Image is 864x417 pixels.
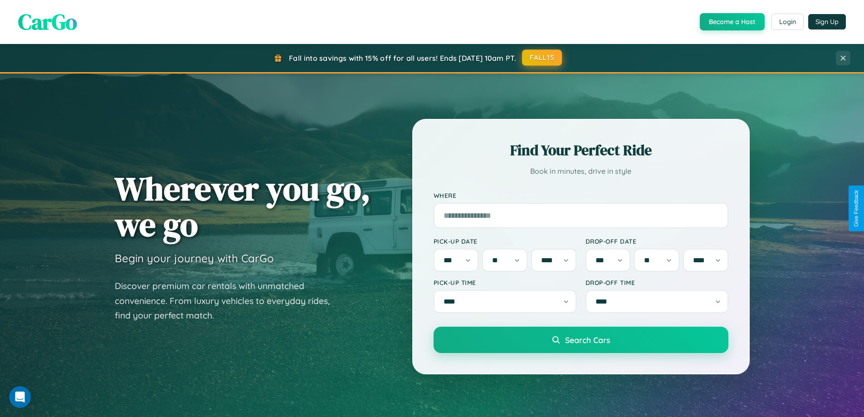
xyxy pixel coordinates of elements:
div: Give Feedback [853,190,859,227]
button: Sign Up [808,14,846,29]
span: Search Cars [565,335,610,345]
p: Discover premium car rentals with unmatched convenience. From luxury vehicles to everyday rides, ... [115,279,342,323]
iframe: Intercom live chat [9,386,31,408]
span: Fall into savings with 15% off for all users! Ends [DATE] 10am PT. [289,54,516,63]
label: Drop-off Time [586,279,728,286]
button: Become a Host [700,13,765,30]
label: Where [434,191,728,199]
label: Drop-off Date [586,237,728,245]
label: Pick-up Date [434,237,576,245]
label: Pick-up Time [434,279,576,286]
h2: Find Your Perfect Ride [434,140,728,160]
button: FALL15 [522,49,562,66]
h1: Wherever you go, we go [115,171,371,242]
button: Search Cars [434,327,728,353]
p: Book in minutes, drive in style [434,165,728,178]
h3: Begin your journey with CarGo [115,251,274,265]
span: CarGo [18,7,77,37]
button: Login [771,14,804,30]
